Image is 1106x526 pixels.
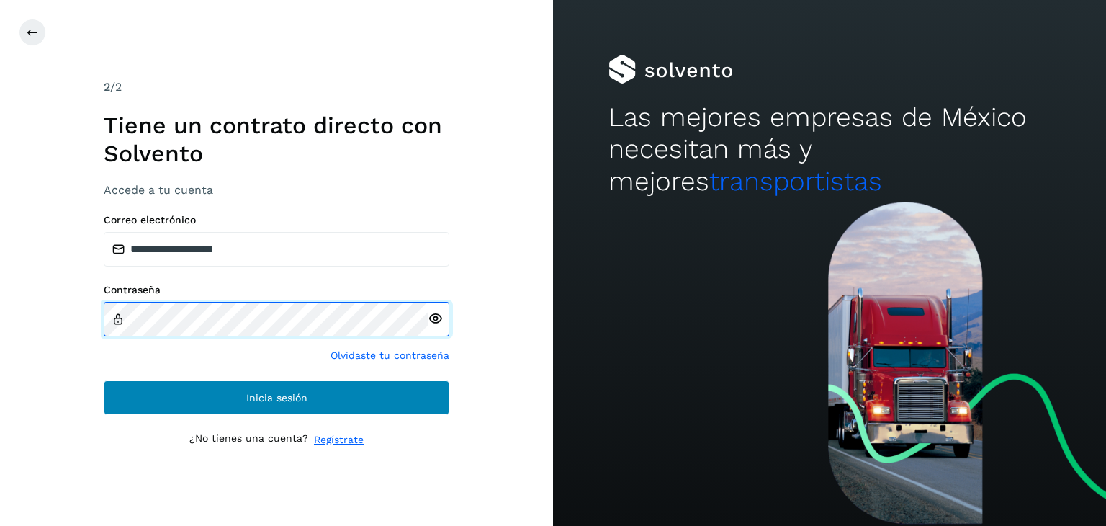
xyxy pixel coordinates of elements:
h3: Accede a tu cuenta [104,183,449,197]
div: /2 [104,79,449,96]
label: Contraseña [104,284,449,296]
label: Correo electrónico [104,214,449,226]
span: Inicia sesión [246,393,307,403]
a: Olvidaste tu contraseña [331,348,449,363]
span: transportistas [709,166,882,197]
span: 2 [104,80,110,94]
a: Regístrate [314,432,364,447]
p: ¿No tienes una cuenta? [189,432,308,447]
button: Inicia sesión [104,380,449,415]
h2: Las mejores empresas de México necesitan más y mejores [608,102,1051,197]
h1: Tiene un contrato directo con Solvento [104,112,449,167]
